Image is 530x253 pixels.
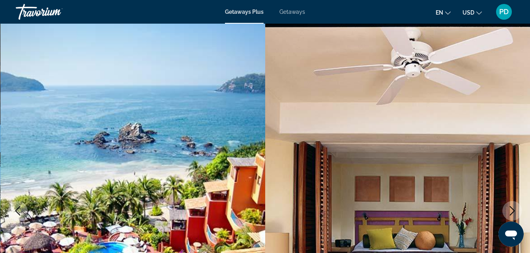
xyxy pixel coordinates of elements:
[463,9,474,16] span: USD
[463,7,482,18] button: Change currency
[502,201,522,221] button: Next image
[499,8,509,16] span: PD
[436,7,451,18] button: Change language
[498,221,524,247] iframe: Botón para iniciar la ventana de mensajería
[436,9,443,16] span: en
[16,2,95,22] a: Travorium
[279,9,305,15] a: Getaways
[225,9,264,15] a: Getaways Plus
[8,201,28,221] button: Previous image
[494,4,514,20] button: User Menu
